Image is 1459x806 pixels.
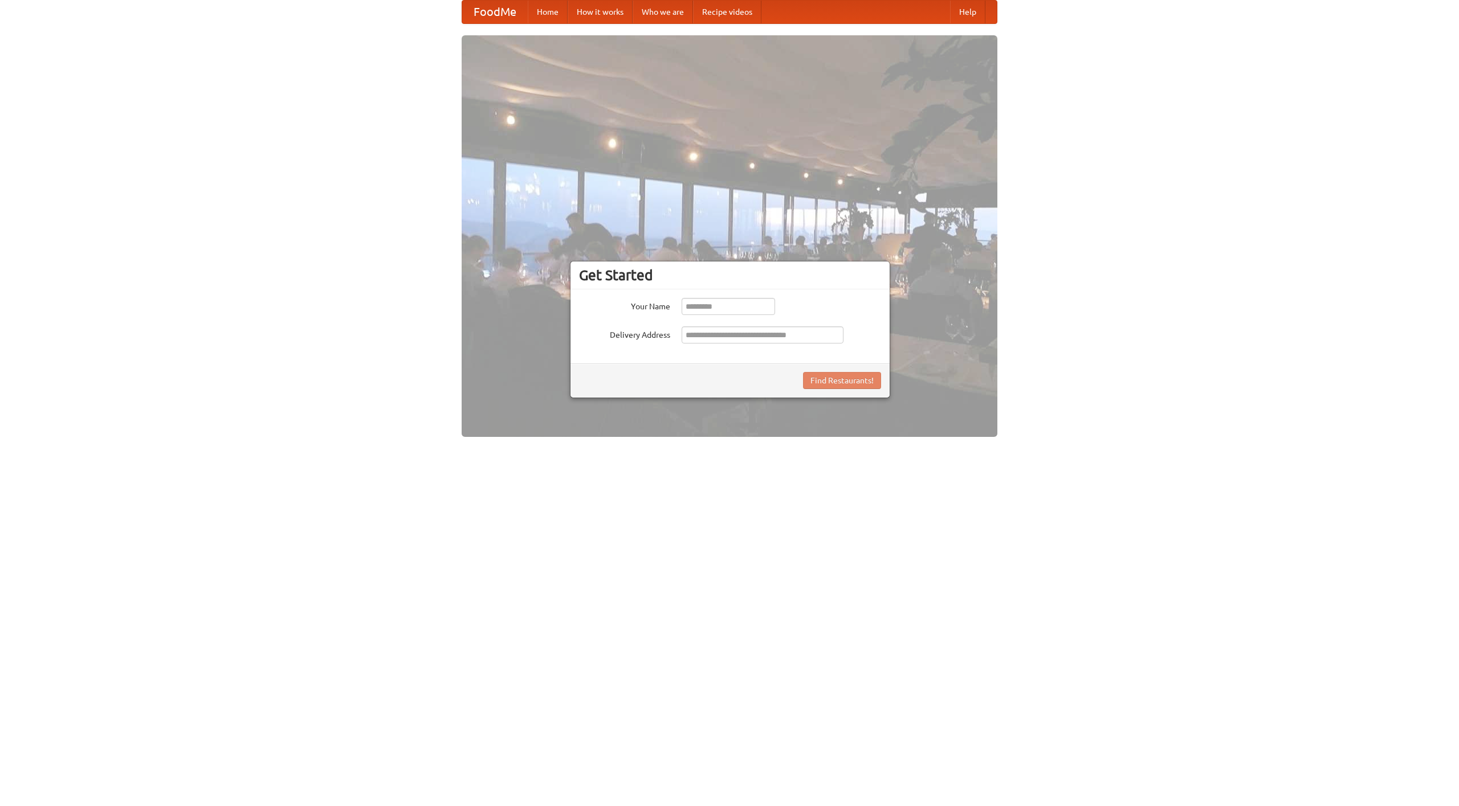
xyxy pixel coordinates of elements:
h3: Get Started [579,267,881,284]
button: Find Restaurants! [803,372,881,389]
a: Who we are [633,1,693,23]
a: Home [528,1,568,23]
a: How it works [568,1,633,23]
label: Delivery Address [579,326,670,341]
a: FoodMe [462,1,528,23]
a: Help [950,1,985,23]
label: Your Name [579,298,670,312]
a: Recipe videos [693,1,761,23]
